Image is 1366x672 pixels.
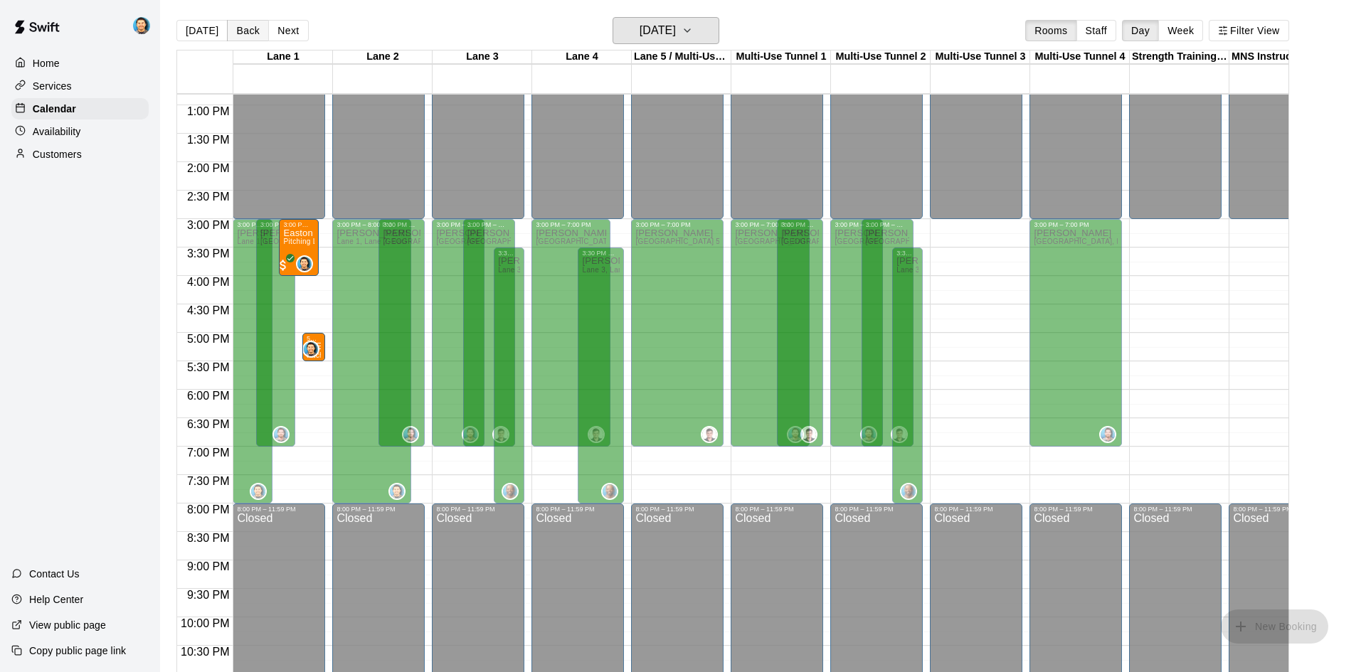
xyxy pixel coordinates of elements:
div: Gonzo Gonzalez [388,483,406,500]
div: 3:00 PM – 4:00 PM: Easton Goss [279,219,318,276]
div: Gonzo Gonzalez [130,11,160,40]
span: Gonzo Gonzalez [302,255,313,272]
div: 3:00 PM – 7:00 PM [735,221,805,228]
span: You don't have the permission to add bookings [1221,619,1328,631]
div: Services [11,75,149,97]
div: 3:00 PM – 7:00 PM: Available [631,219,724,447]
div: 8:00 PM – 11:59 PM [1133,506,1217,513]
div: Multi-Use Tunnel 3 [931,50,1030,64]
div: Anthony Miller [701,426,718,443]
div: Jacob Crooks [462,426,479,443]
p: Help Center [29,592,83,607]
div: 8:00 PM – 11:59 PM [1034,506,1118,513]
div: Multi-Use Tunnel 4 [1030,50,1130,64]
span: Pitching Lesson - College Players Only (60 Minutes) [283,238,460,245]
div: 3:00 PM – 7:00 PM: Available [463,219,516,447]
div: Jacob Crooks [272,426,290,443]
span: 10:30 PM [177,646,233,658]
div: 3:00 PM – 8:00 PM [337,221,407,228]
div: 3:00 PM – 7:00 PM: Available [830,219,883,447]
div: Lane 2 [333,50,433,64]
span: 3:30 PM [184,247,233,260]
div: Chie Gunner [502,483,519,500]
div: 3:00 PM – 7:00 PM: Available [862,219,914,447]
div: 3:00 PM – 7:00 PM [260,221,291,228]
div: 3:30 PM – 8:00 PM: Available [892,247,923,503]
span: 9:30 PM [184,589,233,601]
div: Lane 1 [233,50,333,64]
img: Gonzo Gonzalez [390,484,404,498]
img: Gonzo Gonzalez [133,17,150,34]
div: 3:00 PM – 4:00 PM [283,221,314,228]
div: Availability [11,121,149,142]
a: Customers [11,144,149,165]
div: 8:00 PM – 11:59 PM [1233,506,1317,513]
span: 4:30 PM [184,304,233,316]
p: Copy public page link [29,644,126,658]
p: Services [33,79,72,93]
a: Home [11,53,149,74]
button: Next [268,20,308,41]
span: 9:00 PM [184,560,233,572]
div: MNS Instructor Tunnel [1229,50,1329,64]
span: 5:30 PM [184,361,233,373]
span: All customers have paid [276,258,290,272]
p: View public page [29,618,106,632]
span: Lane 1, Lane 2, Back Bldg Multi-Use 1 [337,238,467,245]
span: [GEOGRAPHIC_DATA], Multi-Use Tunnel 1, Multi-Use Tunnel 2, Hitting Tunnel 1, Hitting Tunnel 2, Hi... [260,238,953,245]
div: 3:00 PM – 7:00 PM: Available [432,219,485,447]
div: 3:00 PM – 7:00 PM [635,221,719,228]
div: 3:30 PM – 8:00 PM [896,250,918,257]
a: Calendar [11,98,149,119]
div: 8:00 PM – 11:59 PM [934,506,1018,513]
span: Lane 3, Lane 4, Multi-Use Tunnel 2, Hitting Tunnel 1, Hitting Tunnel 2, Back Bldg Multi-Use 1, Ba... [896,266,1289,274]
p: Contact Us [29,567,80,581]
div: 8:00 PM – 11:59 PM [835,506,918,513]
span: 6:30 PM [184,418,233,430]
div: 3:00 PM – 7:00 PM [781,221,819,228]
img: Gonzo Gonzalez [251,484,265,498]
button: Day [1122,20,1159,41]
div: 3:00 PM – 7:00 PM: Available [378,219,425,447]
span: Lane 3, Lane 4, Multi-Use Tunnel 2, Hitting Tunnel 1, Hitting Tunnel 2, Back Bldg Multi-Use 1, Ba... [498,266,891,274]
div: 3:00 PM – 7:00 PM: Available [256,219,295,447]
div: 3:30 PM – 8:00 PM: Available [494,247,524,503]
div: Gonzo Gonzalez [296,255,313,272]
button: [DATE] [176,20,228,41]
div: Anthony Miller [492,426,509,443]
span: 8:00 PM [184,503,233,516]
button: Rooms [1025,20,1076,41]
div: 8:00 PM – 11:59 PM [536,506,620,513]
div: Anthony Miller [800,426,817,443]
span: Gonzo Gonzalez [308,341,319,358]
div: 3:00 PM – 7:00 PM [467,221,512,228]
span: [GEOGRAPHIC_DATA] 5 / Multi-Use Tunnel 5, Multi-Use Tunnel 1, Multi-Use Tunnel 2, Hitting Tunnel ... [635,238,1042,245]
div: 3:00 PM – 7:00 PM: Available [731,219,810,447]
div: Lane 3 [433,50,532,64]
img: Jacob Crooks [403,427,418,442]
div: 3:00 PM – 7:00 PM: Available [1029,219,1122,447]
span: [GEOGRAPHIC_DATA], Multi-Use Tunnel 1, Multi-Use Tunnel 2, Hitting Tunnel 1, Hitting Tunnel 2, Hi... [383,238,1076,245]
span: [GEOGRAPHIC_DATA] 5 / Multi-Use Tunnel 5, Multi-Use Tunnel 1, Multi-Use Tunnel 2, Hitting Tunnel ... [536,238,942,245]
div: Jacob Crooks [1099,426,1116,443]
div: 8:00 PM – 11:59 PM [436,506,520,513]
p: Calendar [33,102,76,116]
span: [GEOGRAPHIC_DATA] 5 / Multi-Use Tunnel 5, Multi-Use Tunnel 1, Multi-Use Tunnel 2, Hitting Tunnel ... [467,238,874,245]
span: 2:00 PM [184,162,233,174]
div: 3:30 PM – 8:00 PM [498,250,520,257]
div: 3:00 PM – 7:00 PM [1034,221,1118,228]
button: Week [1158,20,1203,41]
span: 7:00 PM [184,447,233,459]
div: 3:00 PM – 8:00 PM: Available [233,219,272,503]
img: Jacob Crooks [1101,427,1115,442]
img: Jacob Crooks [274,427,288,442]
span: 7:30 PM [184,475,233,487]
div: 3:30 PM – 8:00 PM: Available [578,247,624,503]
div: 3:00 PM – 7:00 PM [436,221,480,228]
span: Lane 1, Lane 2, Back Bldg Multi-Use 1 [237,238,367,245]
span: 10:00 PM [177,617,233,629]
div: Multi-Use Tunnel 2 [831,50,931,64]
img: Gonzo Gonzalez [297,257,312,271]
